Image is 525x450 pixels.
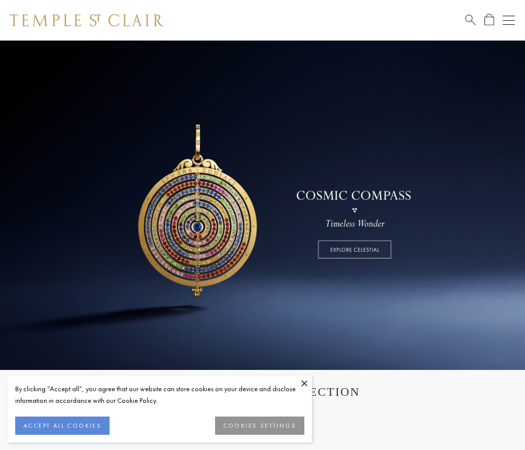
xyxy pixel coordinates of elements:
a: Search [465,14,476,26]
button: Open navigation [503,14,515,26]
a: Open Shopping Bag [484,14,494,26]
img: Temple St. Clair [10,14,163,26]
button: COOKIES SETTINGS [215,417,304,435]
button: ACCEPT ALL COOKIES [15,417,110,435]
div: By clicking “Accept all”, you agree that our website can store cookies on your device and disclos... [15,383,304,406]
